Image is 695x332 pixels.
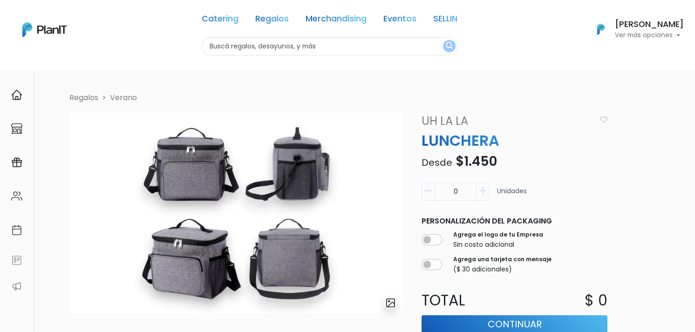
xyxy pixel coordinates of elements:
a: Eventos [383,15,416,26]
p: Unidades [497,186,527,204]
a: Catering [202,15,238,26]
img: home-e721727adea9d79c4d83392d1f703f7f8bce08238fde08b1acbfd93340b81755.svg [11,89,22,101]
p: Personalización del packaging [422,216,607,227]
img: campaigns-02234683943229c281be62815700db0a1741e53638e28bf9629b52c665b00959.svg [11,157,22,168]
img: partners-52edf745621dab592f3b2c58e3bca9d71375a7ef29c3b500c9f145b62cc070d4.svg [11,281,22,292]
a: Merchandising [306,15,367,26]
p: Total [416,289,515,312]
a: Verano [110,92,137,103]
p: ($ 30 adicionales) [453,264,552,274]
img: search_button-432b6d5273f82d61273b3651a40e1bd1b912527efae98b1b7a1b2c0702e16a8d.svg [446,42,453,51]
a: SELLIN [433,15,457,26]
img: heart_icon [600,116,607,123]
span: $1.450 [456,152,497,170]
img: PlanIt Logo [22,22,67,37]
li: Regalos [69,92,98,103]
p: Ver más opciones [615,32,684,39]
p: $ 0 [585,289,607,312]
img: image__copia___copia___copia___copia___copia___copia___copia___copia___copia_-Photoroom__28_.jpg [69,113,403,314]
img: PlanIt Logo [591,19,611,40]
label: Agrega el logo de tu Empresa [453,230,543,239]
img: feedback-78b5a0c8f98aac82b08bfc38622c3050aee476f2c9584af64705fc4e61158814.svg [11,255,22,266]
span: Desde [422,156,452,169]
h6: [PERSON_NAME] [615,20,684,29]
img: people-662611757002400ad9ed0e3c099ab2801c6687ba6c219adb57efc949bc21e19d.svg [11,190,22,202]
button: PlanIt Logo [PERSON_NAME] Ver más opciones [585,17,684,41]
nav: breadcrumb [64,92,655,105]
input: Buscá regalos, desayunos, y más [202,37,457,55]
img: gallery-light [385,298,396,308]
a: Uh La La [416,113,597,129]
a: Regalos [255,15,289,26]
p: LUNCHERA [416,129,613,152]
img: calendar-87d922413cdce8b2cf7b7f5f62616a5cf9e4887200fb71536465627b3292af00.svg [11,224,22,236]
label: Agrega una tarjeta con mensaje [453,255,552,264]
img: marketplace-4ceaa7011d94191e9ded77b95e3339b90024bf715f7c57f8cf31f2d8c509eaba.svg [11,123,22,134]
p: Sin costo adicional [453,240,543,250]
